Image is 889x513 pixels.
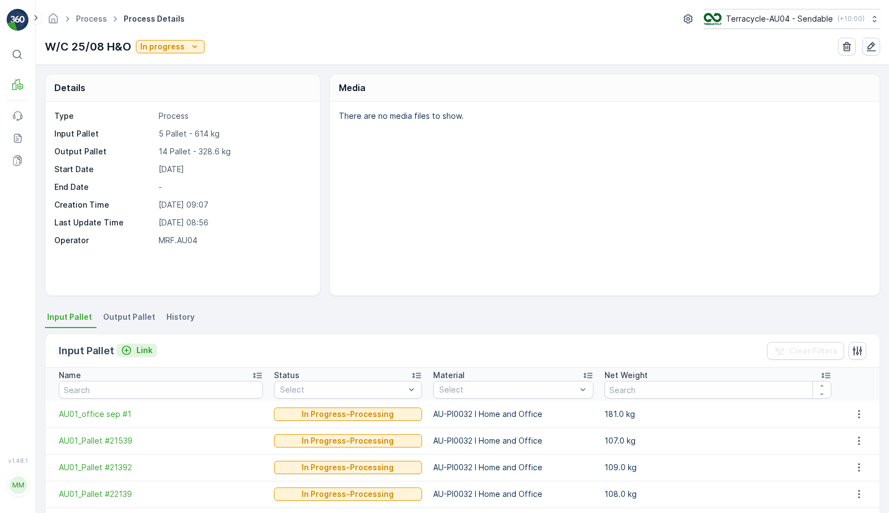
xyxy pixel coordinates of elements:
p: End Date [54,182,154,193]
p: Material [433,370,465,381]
a: AU01_Pallet #21539 [59,435,263,446]
p: Operator [54,235,154,246]
p: [DATE] [159,164,308,175]
p: Link [136,345,153,356]
p: Select [280,384,405,395]
p: In Progress-Processing [302,489,394,500]
button: In Progress-Processing [274,434,423,447]
td: AU-PI0032 I Home and Office [428,401,599,428]
p: W/C 25/08 H&O [45,38,131,55]
p: - [159,182,308,193]
p: Input Pallet [54,128,154,139]
button: In Progress-Processing [274,487,423,501]
p: Details [54,81,85,94]
img: terracycle_logo.png [704,13,722,25]
td: AU-PI0032 I Home and Office [428,481,599,507]
td: AU-PI0032 I Home and Office [428,454,599,481]
p: In progress [140,41,185,52]
button: In Progress-Processing [274,461,423,474]
p: Creation Time [54,199,154,210]
p: [DATE] 08:56 [159,217,308,228]
p: There are no media files to show. [339,110,868,122]
input: Search [604,381,831,399]
p: Media [339,81,365,94]
td: AU-PI0032 I Home and Office [428,428,599,454]
td: 109.0 kg [599,454,837,481]
a: AU01_Pallet #22139 [59,489,263,500]
p: Start Date [54,164,154,175]
p: 14 Pallet - 328.6 kg [159,146,308,157]
p: In Progress-Processing [302,462,394,473]
p: Terracycle-AU04 - Sendable [726,13,833,24]
p: Status [274,370,299,381]
p: Last Update Time [54,217,154,228]
button: MM [7,466,29,504]
img: logo [7,9,29,31]
button: In Progress-Processing [274,408,423,421]
td: 181.0 kg [599,401,837,428]
span: History [166,311,195,323]
p: Process [159,110,308,122]
button: Terracycle-AU04 - Sendable(+10:00) [704,9,880,29]
a: Homepage [47,17,59,26]
button: Link [116,344,157,357]
p: ( +10:00 ) [837,14,865,23]
p: Net Weight [604,370,648,381]
p: MRF.AU04 [159,235,308,246]
p: In Progress-Processing [302,409,394,420]
button: Clear Filters [767,342,844,360]
button: In progress [136,40,205,53]
p: 5 Pallet - 614 kg [159,128,308,139]
p: Clear Filters [789,345,837,356]
td: 107.0 kg [599,428,837,454]
p: [DATE] 09:07 [159,199,308,210]
td: 108.0 kg [599,481,837,507]
p: Output Pallet [54,146,154,157]
p: Select [439,384,576,395]
a: AU01_Pallet #21392 [59,462,263,473]
p: In Progress-Processing [302,435,394,446]
p: Type [54,110,154,122]
span: Process Details [121,13,187,24]
a: AU01_office sep #1 [59,409,263,420]
input: Search [59,381,263,399]
p: Input Pallet [59,343,114,359]
span: Input Pallet [47,311,92,323]
p: Name [59,370,81,381]
span: v 1.48.1 [7,457,29,464]
a: Process [76,14,107,23]
div: MM [9,476,27,494]
span: Output Pallet [103,311,155,323]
